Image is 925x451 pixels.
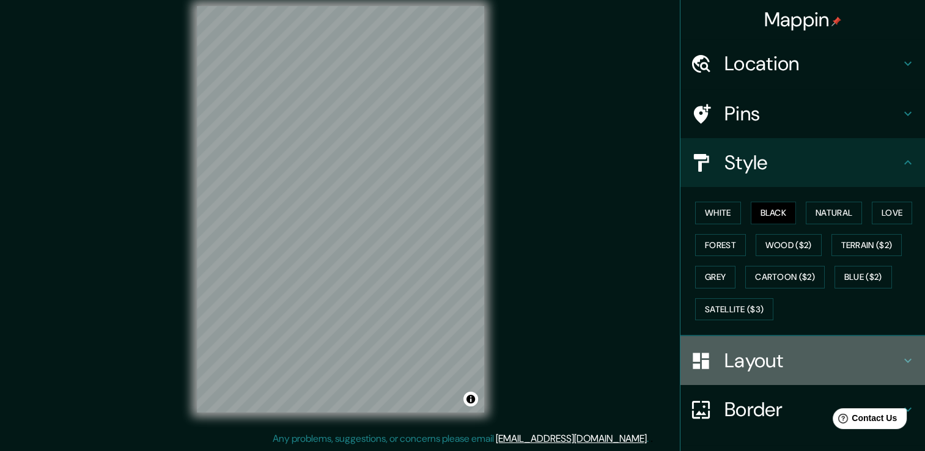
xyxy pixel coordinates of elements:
button: Satellite ($3) [695,298,773,321]
div: Pins [680,89,925,138]
div: . [649,431,650,446]
button: Natural [806,202,862,224]
p: Any problems, suggestions, or concerns please email . [273,431,649,446]
h4: Border [724,397,901,422]
div: Location [680,39,925,88]
h4: Location [724,51,901,76]
button: Toggle attribution [463,392,478,406]
button: Terrain ($2) [831,234,902,257]
div: . [650,431,653,446]
h4: Style [724,150,901,175]
button: Black [751,202,797,224]
button: Grey [695,266,735,288]
iframe: Help widget launcher [816,403,912,438]
img: pin-icon.png [831,16,841,26]
button: White [695,202,741,224]
canvas: Map [197,6,484,413]
h4: Mappin [764,7,842,32]
a: [EMAIL_ADDRESS][DOMAIN_NAME] [496,432,647,445]
div: Layout [680,336,925,385]
div: Border [680,385,925,434]
button: Cartoon ($2) [745,266,825,288]
button: Wood ($2) [756,234,822,257]
button: Love [872,202,912,224]
button: Blue ($2) [835,266,892,288]
h4: Pins [724,101,901,126]
button: Forest [695,234,746,257]
h4: Layout [724,348,901,373]
div: Style [680,138,925,187]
